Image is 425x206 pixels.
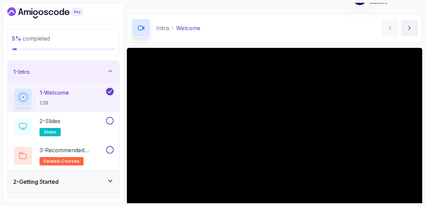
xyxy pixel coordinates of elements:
h3: 2 - Getting Started [13,178,59,186]
p: 2 - Slides [40,117,60,125]
p: 1 - Welcome [40,88,69,97]
button: next content [401,20,418,36]
a: Dashboard [7,7,99,18]
h3: 1 - Intro [13,68,30,76]
span: completed [12,35,50,42]
button: 1-Intro [8,61,119,83]
p: Intro [156,24,169,32]
span: slides [44,129,57,135]
button: 1-Welcome1:39 [13,88,114,107]
span: 5 % [12,35,21,42]
button: previous content [382,20,398,36]
button: 2-Getting Started [8,171,119,193]
button: 2-Slidesslides [13,117,114,136]
span: related-courses [44,158,79,164]
p: 1:39 [40,100,69,106]
button: 3-Recommended Coursesrelated-courses [13,146,114,165]
p: 3 - Recommended Courses [40,146,105,154]
p: Welcome [176,24,200,32]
